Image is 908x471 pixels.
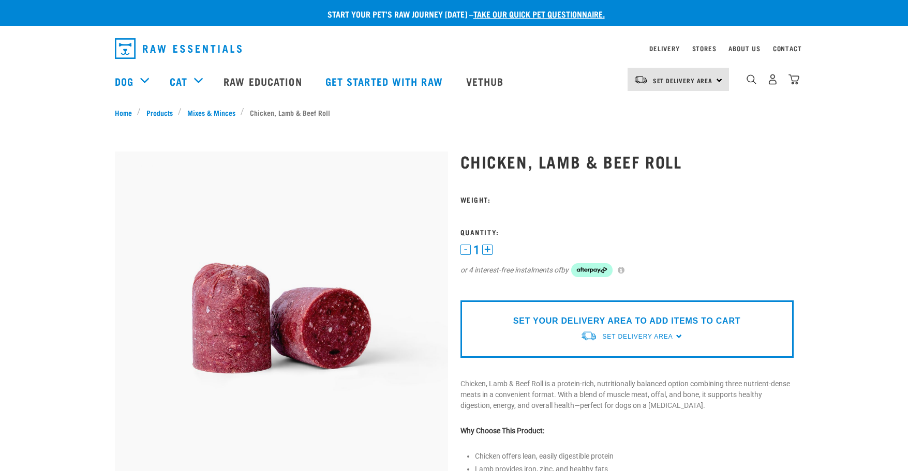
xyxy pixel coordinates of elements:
a: Delivery [649,47,679,50]
button: - [460,245,471,255]
a: Dog [115,73,133,89]
img: home-icon@2x.png [788,74,799,85]
div: or 4 interest-free instalments of by [460,263,794,278]
a: Raw Education [213,60,315,102]
img: van-moving.png [634,75,648,84]
a: Home [115,107,138,118]
a: About Us [728,47,760,50]
img: Afterpay [571,263,613,278]
p: SET YOUR DELIVERY AREA TO ADD ITEMS TO CART [513,315,740,327]
button: + [482,245,493,255]
a: Stores [692,47,717,50]
a: Get started with Raw [315,60,456,102]
a: Vethub [456,60,517,102]
p: Chicken offers lean, easily digestible protein [475,451,794,462]
nav: dropdown navigation [107,34,802,63]
img: home-icon-1@2x.png [747,74,756,84]
nav: breadcrumbs [115,107,794,118]
h1: Chicken, Lamb & Beef Roll [460,152,794,171]
a: Mixes & Minces [182,107,241,118]
span: Set Delivery Area [602,333,673,340]
a: Contact [773,47,802,50]
span: 1 [473,245,480,255]
a: Products [141,107,178,118]
p: Chicken, Lamb & Beef Roll is a protein-rich, nutritionally balanced option combining three nutrie... [460,378,794,411]
img: van-moving.png [580,330,597,341]
h3: Weight: [460,195,794,203]
img: user.png [767,74,778,85]
span: Set Delivery Area [653,79,713,82]
strong: Why Choose This Product: [460,427,544,435]
img: Raw Essentials Logo [115,38,242,59]
a: Cat [170,73,187,89]
h3: Quantity: [460,228,794,236]
a: take our quick pet questionnaire. [473,11,605,16]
